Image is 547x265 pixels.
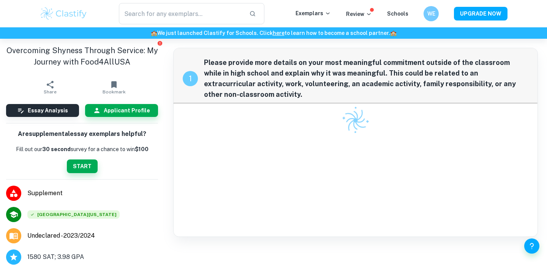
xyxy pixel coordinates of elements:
[390,30,397,36] span: 🏫
[151,30,157,36] span: 🏫
[27,231,101,240] a: Major and Application Year
[40,6,88,21] img: Clastify logo
[346,10,372,18] p: Review
[27,210,120,219] span: [GEOGRAPHIC_DATA][US_STATE]
[27,252,84,262] span: 1580 SAT; 3.98 GPA
[18,77,82,98] button: Share
[119,3,243,24] input: Search for any exemplars...
[6,104,79,117] button: Essay Analysis
[85,104,158,117] button: Applicant Profile
[524,238,539,254] button: Help and Feedback
[42,146,71,152] b: 30 second
[427,9,436,18] h6: WE
[273,30,285,36] a: here
[27,231,95,240] span: Undeclared - 2023/2024
[2,29,545,37] h6: We just launched Clastify for Schools. Click to learn how to become a school partner.
[27,210,120,219] div: Accepted: University of Florida
[296,9,331,17] p: Exemplars
[183,71,198,86] div: recipe
[454,7,507,21] button: UPGRADE NOW
[67,159,98,173] button: START
[104,106,150,115] h6: Applicant Profile
[16,145,149,153] p: Fill out our survey for a chance to win
[82,77,146,98] button: Bookmark
[44,89,57,95] span: Share
[424,6,439,21] button: WE
[135,146,149,152] strong: $100
[204,57,528,100] span: Please provide more details on your most meaningful commitment outside of the classroom while in ...
[6,45,158,68] h1: Overcoming Shyness Through Service: My Journey with Food4AllUSA
[27,189,158,198] span: Supplement
[28,106,68,115] h6: Essay Analysis
[18,129,146,139] h6: Are supplemental essay exemplars helpful?
[157,40,163,46] button: Report issue
[337,102,375,139] img: Clastify logo
[103,89,126,95] span: Bookmark
[387,11,408,17] a: Schools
